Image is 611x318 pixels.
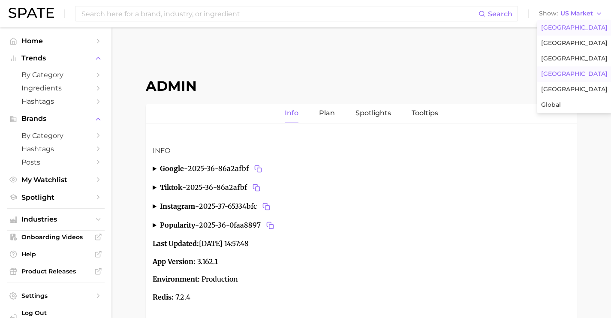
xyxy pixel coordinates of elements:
input: Search here for a brand, industry, or ingredient [81,6,479,21]
span: Search [488,10,512,18]
button: Trends [7,52,105,65]
span: [GEOGRAPHIC_DATA] [541,39,608,47]
h3: Info [153,146,570,156]
a: Spotlights [355,104,391,123]
span: Posts [21,158,90,166]
span: - [182,183,186,192]
strong: Last Updated: [153,239,199,248]
span: 2025-36-86a2afbf [188,163,264,175]
p: [DATE] 14:57:48 [153,238,570,249]
summary: popularity-2025-36-0faa8897Copy 2025-36-0faa8897 to clipboard [153,219,570,231]
span: 2025-36-0faa8897 [199,219,276,231]
p: 7.2.4 [153,292,570,303]
strong: popularity [160,221,195,229]
a: Home [7,34,105,48]
a: Spotlight [7,191,105,204]
strong: App Version: [153,257,196,266]
summary: instagram-2025-37-65334bfcCopy 2025-37-65334bfc to clipboard [153,201,570,213]
a: Plan [319,104,335,123]
strong: google [160,164,184,173]
a: Posts [7,156,105,169]
a: Hashtags [7,95,105,108]
span: - [184,164,188,173]
a: Product Releases [7,265,105,278]
strong: tiktok [160,183,182,192]
a: Info [285,104,298,123]
button: Brands [7,112,105,125]
span: Settings [21,292,90,300]
span: Product Releases [21,267,90,275]
span: US Market [560,11,593,16]
summary: google-2025-36-86a2afbfCopy 2025-36-86a2afbf to clipboard [153,163,570,175]
span: My Watchlist [21,176,90,184]
span: 2025-36-86a2afbf [186,182,262,194]
p: Production [153,274,570,285]
span: - [195,202,199,210]
span: Show [539,11,558,16]
span: Hashtags [21,145,90,153]
a: Help [7,248,105,261]
a: by Category [7,129,105,142]
button: ShowUS Market [537,8,605,19]
span: 2025-37-65334bfc [199,201,272,213]
span: Ingredients [21,84,90,92]
button: Copy 2025-37-65334bfc to clipboard [260,201,272,213]
strong: Redis: [153,293,174,301]
button: Copy 2025-36-0faa8897 to clipboard [264,219,276,231]
span: Log Out [21,309,98,317]
span: Onboarding Videos [21,233,90,241]
a: Ingredients [7,81,105,95]
summary: tiktok-2025-36-86a2afbfCopy 2025-36-86a2afbf to clipboard [153,182,570,194]
span: [GEOGRAPHIC_DATA] [541,86,608,93]
span: Hashtags [21,97,90,105]
span: Trends [21,54,90,62]
span: Industries [21,216,90,223]
span: by Category [21,71,90,79]
strong: instagram [160,202,195,210]
h1: Admin [146,78,577,94]
a: Hashtags [7,142,105,156]
span: [GEOGRAPHIC_DATA] [541,70,608,78]
span: Home [21,37,90,45]
a: Onboarding Videos [7,231,105,243]
strong: Environment: [153,275,200,283]
span: Global [541,101,561,108]
span: [GEOGRAPHIC_DATA] [541,24,608,31]
button: Copy 2025-36-86a2afbf to clipboard [250,182,262,194]
button: Copy 2025-36-86a2afbf to clipboard [252,163,264,175]
a: by Category [7,68,105,81]
a: My Watchlist [7,173,105,186]
a: Tooltips [412,104,438,123]
p: 3.162.1 [153,256,570,267]
button: Industries [7,213,105,226]
span: [GEOGRAPHIC_DATA] [541,55,608,62]
span: - [195,221,199,229]
span: Brands [21,115,90,123]
span: Spotlight [21,193,90,201]
a: Settings [7,289,105,302]
span: by Category [21,132,90,140]
span: Help [21,250,90,258]
img: SPATE [9,8,54,18]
